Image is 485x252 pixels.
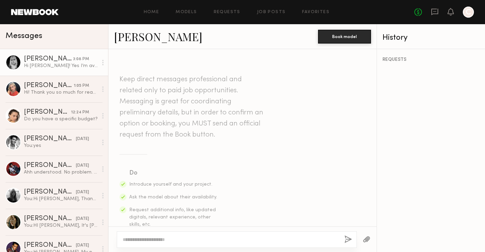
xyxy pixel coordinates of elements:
[76,216,89,222] div: [DATE]
[24,169,98,176] div: Ahh understood. No problem. Would definitely love to work please let me know if you have any othe...
[144,10,159,15] a: Home
[73,56,89,63] div: 3:08 PM
[24,215,76,222] div: [PERSON_NAME]
[24,162,76,169] div: [PERSON_NAME]
[6,32,42,40] span: Messages
[24,89,98,96] div: Hi! Thank you so much for reaching out. My rate is 100$ per hour. But also depends on the usage o...
[129,168,218,178] div: Do
[176,10,197,15] a: Models
[382,57,479,62] div: REQUESTS
[24,56,73,63] div: [PERSON_NAME]
[76,136,89,142] div: [DATE]
[71,109,89,116] div: 12:24 PM
[129,195,217,199] span: Ask the model about their availability.
[318,33,371,39] a: Book model
[24,82,74,89] div: [PERSON_NAME]
[24,116,98,122] div: Do you have a specific budget?
[129,208,216,227] span: Request additional info, like updated digitals, relevant experience, other skills, etc.
[120,74,265,140] header: Keep direct messages professional and related only to paid job opportunities. Messaging is great ...
[318,30,371,44] button: Book model
[463,7,474,18] a: C
[24,109,71,116] div: [PERSON_NAME]
[382,34,479,42] div: History
[24,196,98,202] div: You: Hi [PERSON_NAME], Thanks for letting me know. Unfortunately, [DATE] is only day we can do. W...
[24,63,98,69] div: Hi [PERSON_NAME]! Yes I’m available [DATE] similar time :) xx [PERSON_NAME]
[214,10,240,15] a: Requests
[114,29,202,44] a: [PERSON_NAME]
[129,182,212,187] span: Introduce yourself and your project.
[24,136,76,142] div: [PERSON_NAME]
[24,189,76,196] div: [PERSON_NAME]
[76,189,89,196] div: [DATE]
[76,162,89,169] div: [DATE]
[76,242,89,249] div: [DATE]
[24,142,98,149] div: You: yes
[302,10,329,15] a: Favorites
[24,242,76,249] div: [PERSON_NAME]
[257,10,286,15] a: Job Posts
[74,83,89,89] div: 1:05 PM
[24,222,98,229] div: You: HI [PERSON_NAME], It's [PERSON_NAME] from Eòlas again - [DOMAIN_NAME][URL]. We wanted to boo...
